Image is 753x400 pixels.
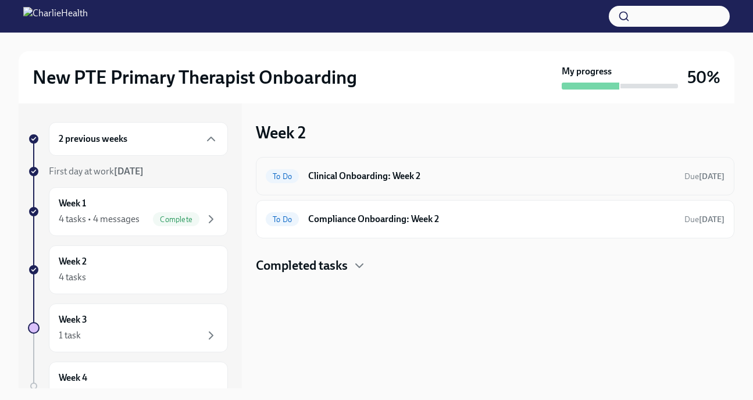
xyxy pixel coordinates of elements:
[59,387,81,400] div: 1 task
[33,66,357,89] h2: New PTE Primary Therapist Onboarding
[308,170,675,183] h6: Clinical Onboarding: Week 2
[308,213,675,226] h6: Compliance Onboarding: Week 2
[28,303,228,352] a: Week 31 task
[28,165,228,178] a: First day at work[DATE]
[114,166,144,177] strong: [DATE]
[684,172,725,181] span: Due
[59,329,81,342] div: 1 task
[23,7,88,26] img: CharlieHealth
[266,215,299,224] span: To Do
[266,172,299,181] span: To Do
[266,167,725,185] a: To DoClinical Onboarding: Week 2Due[DATE]
[256,257,348,274] h4: Completed tasks
[687,67,720,88] h3: 50%
[59,372,87,384] h6: Week 4
[699,215,725,224] strong: [DATE]
[49,122,228,156] div: 2 previous weeks
[684,214,725,225] span: September 14th, 2025 08:00
[684,215,725,224] span: Due
[59,313,87,326] h6: Week 3
[28,187,228,236] a: Week 14 tasks • 4 messagesComplete
[256,257,734,274] div: Completed tasks
[59,271,86,284] div: 4 tasks
[256,122,306,143] h3: Week 2
[699,172,725,181] strong: [DATE]
[59,133,127,145] h6: 2 previous weeks
[266,210,725,228] a: To DoCompliance Onboarding: Week 2Due[DATE]
[684,171,725,182] span: September 14th, 2025 08:00
[49,166,144,177] span: First day at work
[153,215,199,224] span: Complete
[59,197,86,210] h6: Week 1
[562,65,612,78] strong: My progress
[28,245,228,294] a: Week 24 tasks
[59,213,140,226] div: 4 tasks • 4 messages
[59,255,87,268] h6: Week 2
